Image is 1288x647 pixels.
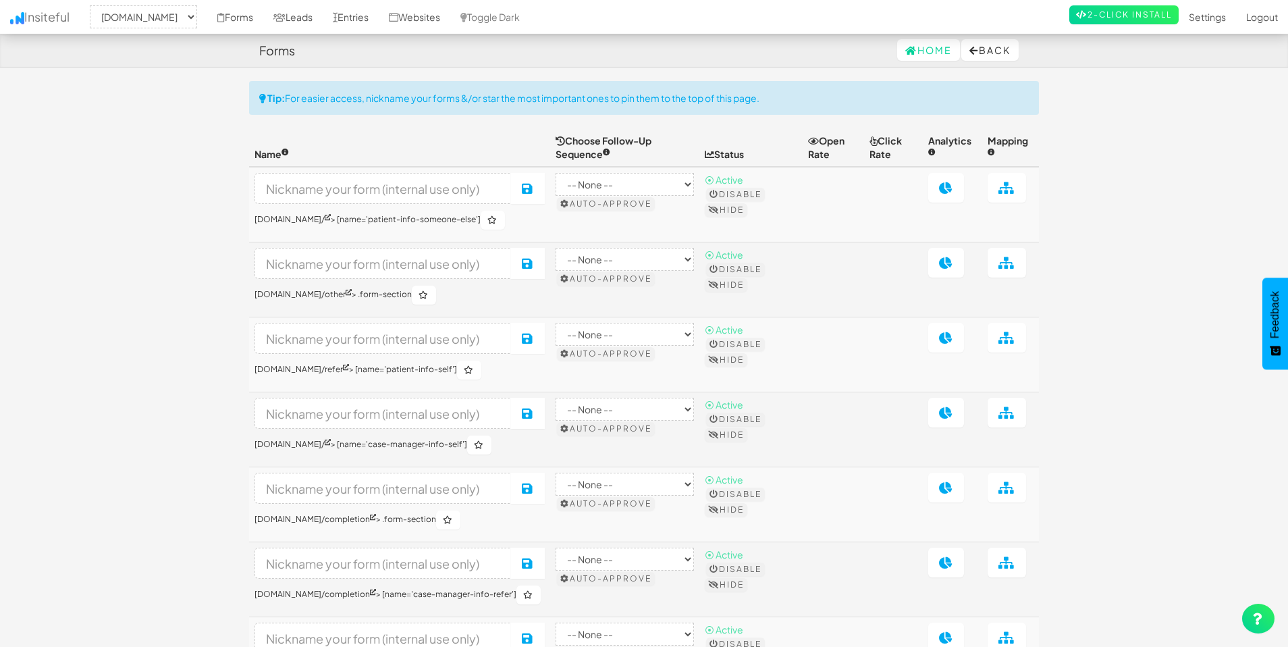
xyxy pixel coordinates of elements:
[706,263,765,276] button: Disable
[897,39,960,61] a: Home
[557,572,655,586] button: Auto-approve
[699,128,803,167] th: Status
[705,249,743,261] span: ⦿ Active
[254,586,545,604] h6: > [name='case-manager-info-refer']
[705,278,747,292] button: Hide
[1262,278,1288,369] button: Feedback - Show survey
[705,428,747,442] button: Hide
[254,148,289,160] span: Name
[864,128,922,167] th: Click Rate
[705,353,747,367] button: Hide
[988,134,1028,160] span: Mapping
[254,248,512,279] input: Nickname your form (internal use only)
[249,81,1039,115] div: For easier access, nickname your forms &/or star the most important ones to pin them to the top o...
[254,173,512,204] input: Nickname your form (internal use only)
[961,39,1019,61] button: Back
[557,197,655,211] button: Auto-approve
[706,488,765,501] button: Disable
[705,578,747,592] button: Hide
[259,44,295,57] h4: Forms
[254,548,512,579] input: Nickname your form (internal use only)
[1069,5,1179,24] a: 2-Click Install
[254,473,512,504] input: Nickname your form (internal use only)
[705,548,743,561] span: ⦿ Active
[254,361,545,380] h6: > [name='patient-info-self']
[254,398,512,429] input: Nickname your form (internal use only)
[254,436,545,455] h6: > [name='case-manager-info-self']
[705,398,743,411] span: ⦿ Active
[706,188,765,201] button: Disable
[803,128,864,167] th: Open Rate
[705,503,747,517] button: Hide
[705,174,743,186] span: ⦿ Active
[267,92,285,104] strong: Tip:
[557,497,655,511] button: Auto-approve
[705,473,743,486] span: ⦿ Active
[254,589,376,599] a: [DOMAIN_NAME]/completion
[254,323,512,354] input: Nickname your form (internal use only)
[254,439,331,449] a: [DOMAIN_NAME]/
[705,203,747,217] button: Hide
[10,12,24,24] img: icon.png
[706,338,765,351] button: Disable
[557,347,655,361] button: Auto-approve
[254,364,349,374] a: [DOMAIN_NAME]/refer
[254,214,331,224] a: [DOMAIN_NAME]/
[557,272,655,286] button: Auto-approve
[705,623,743,636] span: ⦿ Active
[1269,291,1281,338] span: Feedback
[254,289,352,299] a: [DOMAIN_NAME]/other
[706,413,765,426] button: Disable
[928,134,971,160] span: Analytics
[254,511,545,529] h6: > .form-section
[254,514,376,524] a: [DOMAIN_NAME]/completion
[254,286,545,305] h6: > .form-section
[556,134,651,160] span: Choose Follow-Up Sequence
[557,422,655,436] button: Auto-approve
[254,211,545,230] h6: > [name='patient-info-someone-else']
[705,323,743,336] span: ⦿ Active
[706,563,765,576] button: Disable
